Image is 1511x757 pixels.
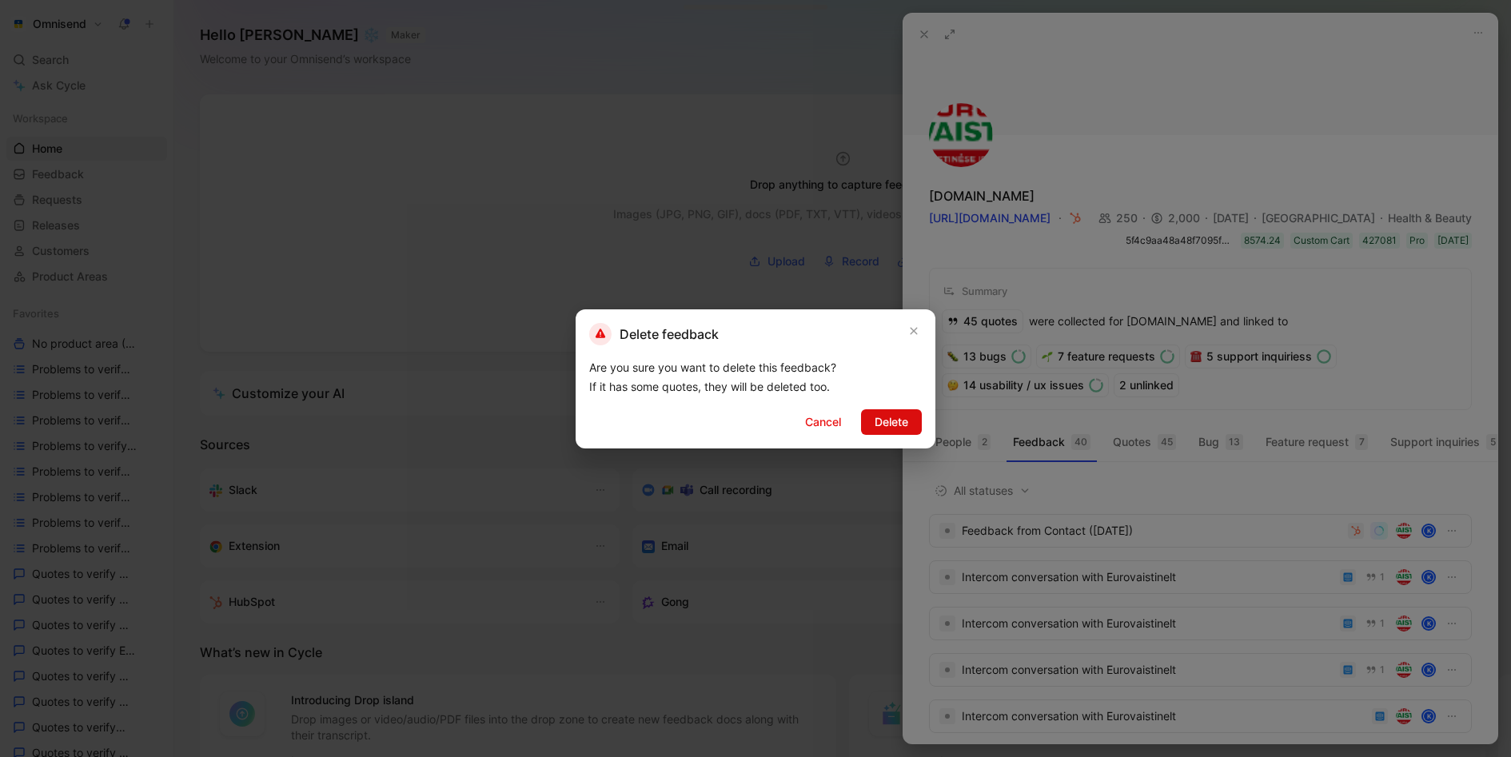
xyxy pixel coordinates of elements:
[805,412,841,432] span: Cancel
[791,409,855,435] button: Cancel
[589,323,719,345] h2: Delete feedback
[589,358,922,396] div: Are you sure you want to delete this feedback? If it has some quotes, they will be deleted too.
[875,412,908,432] span: Delete
[861,409,922,435] button: Delete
